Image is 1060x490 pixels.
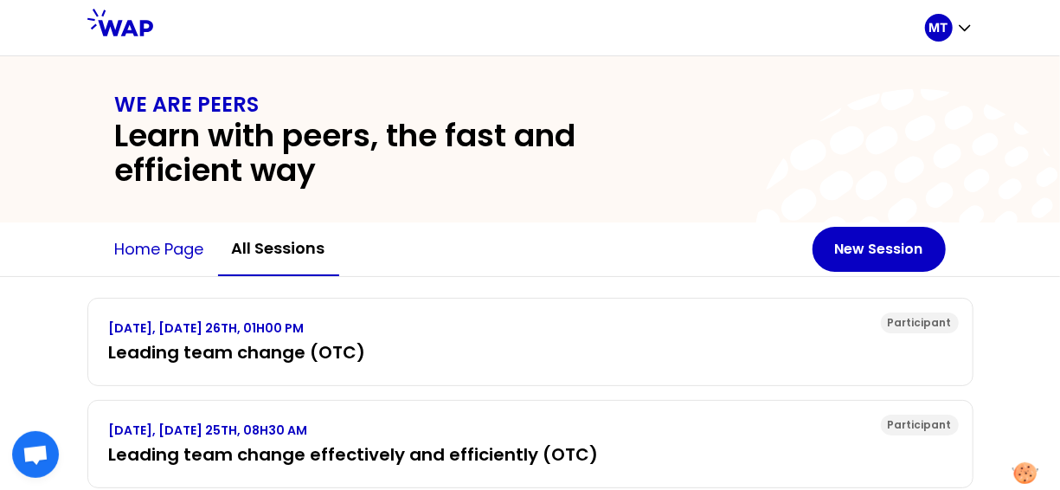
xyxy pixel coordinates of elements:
button: New Session [813,227,946,272]
p: MT [929,19,948,36]
h3: Leading team change (OTC) [109,340,952,364]
h1: WE ARE PEERS [115,91,946,119]
button: All sessions [218,222,339,276]
div: Open chat [12,431,59,478]
a: [DATE], [DATE] 25TH, 08H30 AMLeading team change effectively and efficiently (OTC) [109,422,952,467]
div: Participant [881,415,959,435]
a: [DATE], [DATE] 26TH, 01H00 PMLeading team change (OTC) [109,319,952,364]
p: [DATE], [DATE] 26TH, 01H00 PM [109,319,952,337]
button: MT [925,14,973,42]
h2: Learn with peers, the fast and efficient way [115,119,697,188]
p: [DATE], [DATE] 25TH, 08H30 AM [109,422,952,439]
button: Home page [101,223,218,275]
h3: Leading team change effectively and efficiently (OTC) [109,442,952,467]
div: Participant [881,313,959,333]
